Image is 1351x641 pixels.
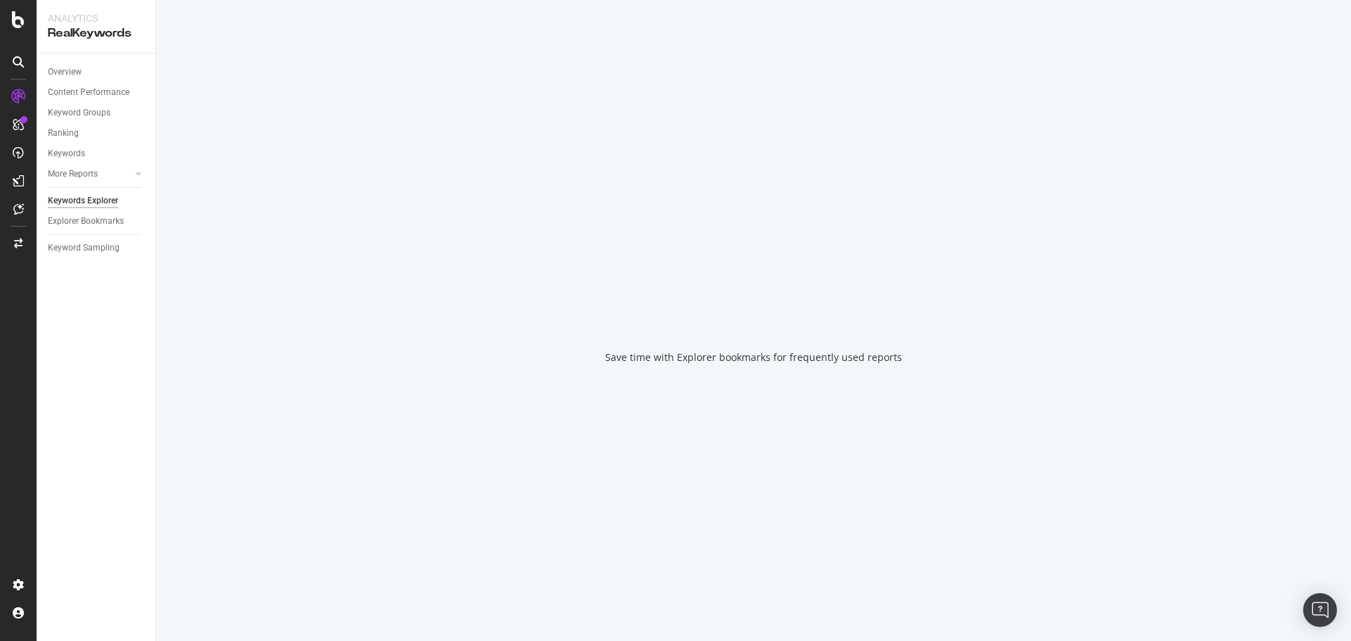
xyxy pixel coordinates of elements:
a: Keywords [48,146,146,161]
div: Keywords Explorer [48,193,118,208]
div: Save time with Explorer bookmarks for frequently used reports [605,350,902,364]
a: Keywords Explorer [48,193,146,208]
div: Ranking [48,126,79,141]
div: RealKeywords [48,25,144,42]
div: Explorer Bookmarks [48,214,124,229]
div: More Reports [48,167,98,182]
a: Keyword Groups [48,106,146,120]
div: Analytics [48,11,144,25]
a: Content Performance [48,85,146,100]
div: Open Intercom Messenger [1303,593,1337,627]
div: Keyword Groups [48,106,110,120]
a: Overview [48,65,146,80]
div: Overview [48,65,82,80]
a: Ranking [48,126,146,141]
a: Keyword Sampling [48,241,146,255]
a: Explorer Bookmarks [48,214,146,229]
div: Keywords [48,146,85,161]
div: Content Performance [48,85,129,100]
a: More Reports [48,167,132,182]
div: animation [703,277,804,328]
div: Keyword Sampling [48,241,120,255]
